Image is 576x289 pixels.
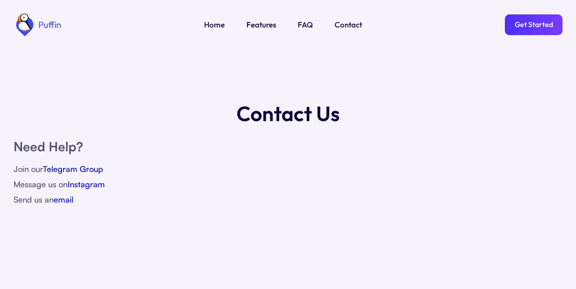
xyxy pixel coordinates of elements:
div: Puffin [36,20,61,29]
a: email [54,194,73,204]
a: FAQ [298,19,313,31]
a: Telegram Group [43,164,103,174]
h1: Need Help? [14,137,562,157]
a: Home [204,19,225,31]
a: Instagram [68,179,105,189]
a: Features [246,19,276,31]
a: Contact [335,19,362,31]
a: home [14,14,61,36]
div: Join our Message us on Send us an [14,161,562,207]
h1: Contact Us [236,99,340,128]
a: Get Started [505,14,562,35]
